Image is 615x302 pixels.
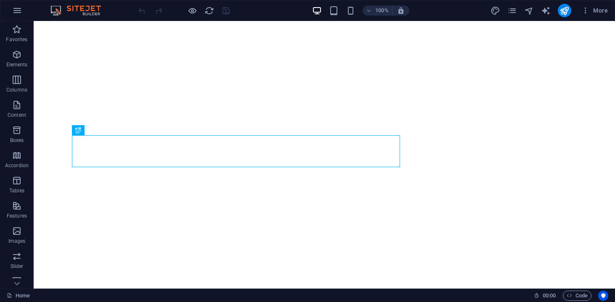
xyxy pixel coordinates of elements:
[187,5,197,16] button: Click here to leave preview mode and continue editing
[559,6,569,16] i: Publish
[11,263,24,270] p: Slider
[375,5,389,16] h6: 100%
[578,4,611,17] button: More
[7,213,27,219] p: Features
[48,5,111,16] img: Editor Logo
[598,291,608,301] button: Usercentrics
[558,4,571,17] button: publish
[10,137,24,144] p: Boxes
[563,291,591,301] button: Code
[204,5,214,16] button: reload
[543,291,556,301] span: 00 00
[524,6,534,16] i: Navigator
[490,5,501,16] button: design
[204,6,214,16] i: Reload page
[8,112,26,118] p: Content
[581,6,608,15] span: More
[6,87,27,93] p: Columns
[549,292,550,299] span: :
[363,5,392,16] button: 100%
[541,5,551,16] button: text_generator
[5,162,29,169] p: Accordion
[490,6,500,16] i: Design (Ctrl+Alt+Y)
[9,187,24,194] p: Tables
[541,6,551,16] i: AI Writer
[6,36,27,43] p: Favorites
[397,7,405,14] i: On resize automatically adjust zoom level to fit chosen device.
[8,238,26,244] p: Images
[507,5,517,16] button: pages
[534,291,556,301] h6: Session time
[567,291,588,301] span: Code
[524,5,534,16] button: navigator
[7,291,30,301] a: Click to cancel selection. Double-click to open Pages
[507,6,517,16] i: Pages (Ctrl+Alt+S)
[6,61,28,68] p: Elements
